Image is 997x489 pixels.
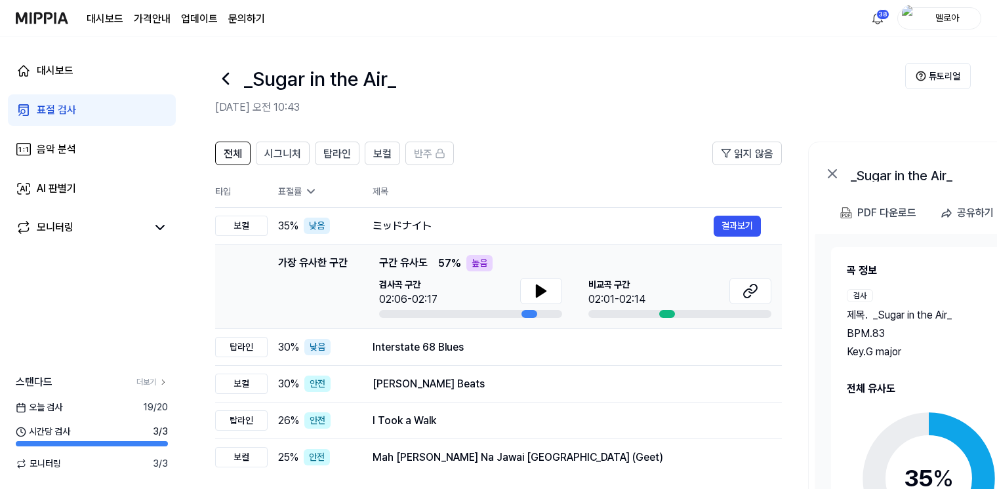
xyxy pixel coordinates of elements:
[16,401,62,414] span: 오늘 검사
[373,450,761,465] div: Mah [PERSON_NAME] Na Jawai [GEOGRAPHIC_DATA] (Geet)
[323,146,351,162] span: 탑라인
[215,142,251,165] button: 전체
[873,307,952,323] span: _Sugar in the Air_
[215,410,268,431] div: 탑라인
[405,142,454,165] button: 반주
[867,8,888,29] button: 알림38
[373,218,714,234] div: ミッドナイト
[215,374,268,394] div: 보컬
[16,220,147,235] a: 모니터링
[228,11,265,27] a: 문의하기
[8,173,176,205] a: AI 판별기
[315,142,359,165] button: 탑라인
[8,94,176,126] a: 표절 검사
[278,255,348,318] div: 가장 유사한 구간
[838,200,919,226] button: PDF 다운로드
[37,142,76,157] div: 음악 분석
[256,142,310,165] button: 시그니처
[714,216,761,237] button: 결과보기
[278,413,299,429] span: 26 %
[143,401,168,414] span: 19 / 20
[373,340,761,355] div: Interstate 68 Blues
[902,5,918,31] img: profile
[857,205,916,222] div: PDF 다운로드
[734,146,773,162] span: 읽지 않음
[847,307,868,323] span: 제목 .
[87,11,123,27] a: 대시보드
[278,218,298,234] span: 35 %
[379,278,437,292] span: 검사곡 구간
[379,255,428,271] span: 구간 유사도
[16,457,61,471] span: 모니터링
[897,7,981,29] button: profile멜로아
[224,146,242,162] span: 전체
[588,292,645,307] div: 02:01-02:14
[278,450,298,465] span: 25 %
[365,142,400,165] button: 보컬
[922,10,973,25] div: 멜로아
[876,9,889,20] div: 38
[373,146,392,162] span: 보컬
[16,374,52,390] span: 스탠다드
[373,376,761,392] div: [PERSON_NAME] Beats
[905,63,971,89] button: 튜토리얼
[870,10,885,26] img: 알림
[304,218,330,234] div: 낮음
[304,376,331,392] div: 안전
[916,71,926,81] img: Help
[153,457,168,471] span: 3 / 3
[37,181,76,197] div: AI 판별기
[153,425,168,439] span: 3 / 3
[215,447,268,467] div: 보컬
[588,278,645,292] span: 비교곡 구간
[244,64,396,94] h1: _Sugar in the Air_
[379,292,437,307] div: 02:06-02:17
[278,376,299,392] span: 30 %
[840,207,852,219] img: PDF Download
[8,55,176,87] a: 대시보드
[304,412,331,429] div: 안전
[847,289,873,302] div: 검사
[181,11,218,27] a: 업데이트
[264,146,301,162] span: 시그니처
[215,337,268,357] div: 탑라인
[37,102,76,118] div: 표절 검사
[278,185,352,199] div: 표절률
[134,11,171,27] button: 가격안내
[37,63,73,79] div: 대시보드
[414,146,432,162] span: 반주
[712,142,782,165] button: 읽지 않음
[373,413,761,429] div: I Took a Walk
[304,449,330,465] div: 안전
[8,134,176,165] a: 음악 분석
[304,339,331,355] div: 낮음
[215,216,268,236] div: 보컬
[373,176,782,207] th: 제목
[278,340,299,355] span: 30 %
[37,220,73,235] div: 모니터링
[215,176,268,208] th: 타입
[438,256,461,271] span: 57 %
[957,205,994,222] div: 공유하기
[466,255,493,271] div: 높음
[16,425,70,439] span: 시간당 검사
[136,376,168,388] a: 더보기
[215,100,905,115] h2: [DATE] 오전 10:43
